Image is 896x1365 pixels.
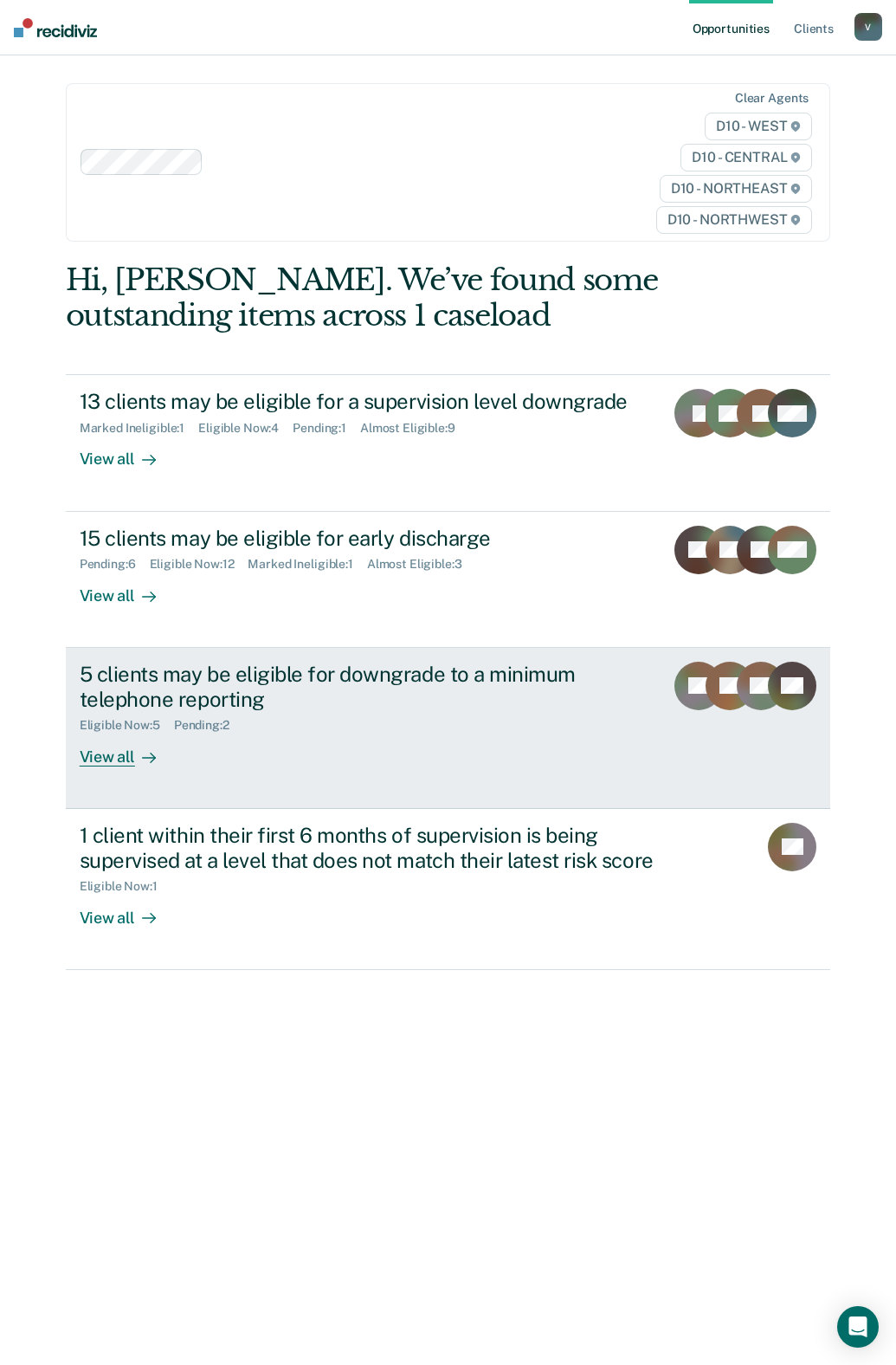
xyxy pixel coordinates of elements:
div: 13 clients may be eligible for a supervision level downgrade [80,389,651,414]
a: 15 clients may be eligible for early dischargePending:6Eligible Now:12Marked Ineligible:1Almost E... [66,512,831,648]
div: 15 clients may be eligible for early discharge [80,526,651,551]
div: Pending : 6 [80,557,150,572]
a: 1 client within their first 6 months of supervision is being supervised at a level that does not ... [66,809,831,970]
div: Pending : 2 [174,718,243,733]
div: Eligible Now : 12 [150,557,248,572]
div: Open Intercom Messenger [837,1306,879,1348]
div: View all [80,572,177,605]
div: Pending : 1 [293,421,360,436]
span: D10 - CENTRAL [680,144,812,171]
a: 5 clients may be eligible for downgrade to a minimum telephone reportingEligible Now:5Pending:2Vi... [66,648,831,809]
div: Eligible Now : 4 [198,421,293,436]
div: View all [80,894,177,928]
div: Marked Ineligible : 1 [248,557,366,572]
div: Almost Eligible : 9 [360,421,469,436]
span: D10 - WEST [705,113,812,140]
div: 1 client within their first 6 months of supervision is being supervised at a level that does not ... [80,823,687,873]
a: 13 clients may be eligible for a supervision level downgradeMarked Ineligible:1Eligible Now:4Pend... [66,374,831,511]
div: Marked Ineligible : 1 [80,421,198,436]
div: Eligible Now : 5 [80,718,174,733]
div: Almost Eligible : 3 [367,557,476,572]
div: Eligible Now : 1 [80,879,171,894]
span: D10 - NORTHWEST [656,206,812,234]
div: View all [80,733,177,767]
img: Recidiviz [14,18,97,37]
div: Hi, [PERSON_NAME]. We’ve found some outstanding items across 1 caseload [66,262,678,333]
div: 5 clients may be eligible for downgrade to a minimum telephone reporting [80,662,651,712]
span: D10 - NORTHEAST [660,175,812,203]
div: Clear agents [735,91,809,106]
div: View all [80,436,177,469]
button: V [854,13,882,41]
